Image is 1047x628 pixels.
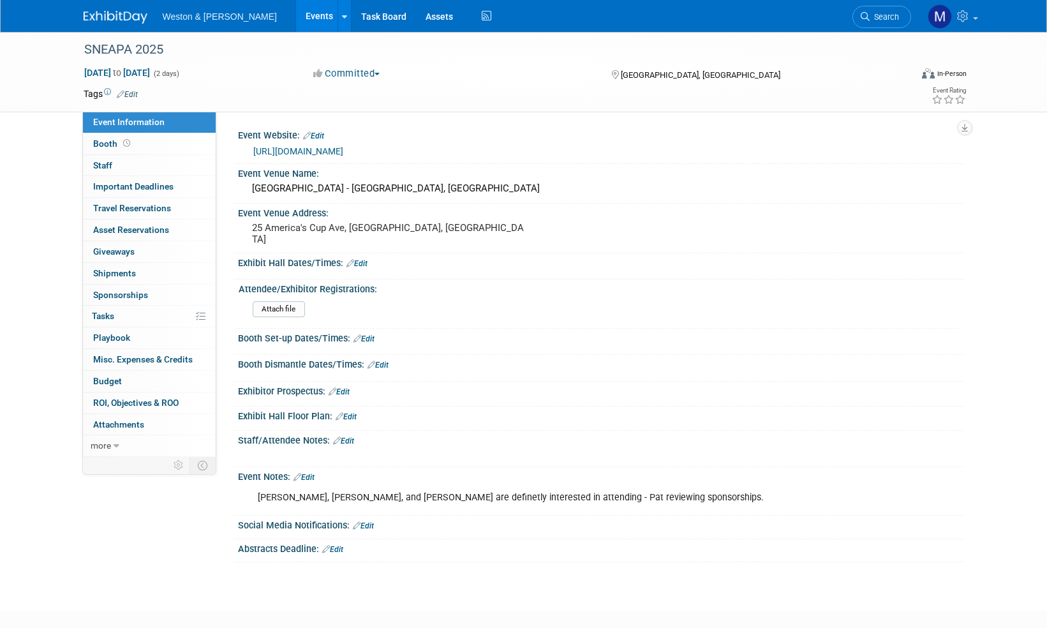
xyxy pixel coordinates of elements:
[93,138,133,149] span: Booth
[83,285,216,306] a: Sponsorships
[309,67,385,80] button: Committed
[83,220,216,241] a: Asset Reservations
[93,203,171,213] span: Travel Reservations
[84,87,138,100] td: Tags
[238,431,964,447] div: Staff/Attendee Notes:
[83,435,216,456] a: more
[238,539,964,556] div: Abstracts Deadline:
[83,198,216,219] a: Travel Reservations
[249,485,824,511] div: [PERSON_NAME], [PERSON_NAME], and [PERSON_NAME] are definetly interested in attending - Pat revie...
[238,253,964,270] div: Exhibit Hall Dates/Times:
[353,334,375,343] a: Edit
[238,329,964,345] div: Booth Set-up Dates/Times:
[333,437,354,445] a: Edit
[83,176,216,197] a: Important Deadlines
[163,11,277,22] span: Weston & [PERSON_NAME]
[93,117,165,127] span: Event Information
[353,521,374,530] a: Edit
[83,241,216,262] a: Giveaways
[329,387,350,396] a: Edit
[852,6,911,28] a: Search
[83,414,216,435] a: Attachments
[83,155,216,176] a: Staff
[93,225,169,235] span: Asset Reservations
[303,131,324,140] a: Edit
[93,398,179,408] span: ROI, Objectives & ROO
[238,516,964,532] div: Social Media Notifications:
[336,412,357,421] a: Edit
[239,280,958,295] div: Attendee/Exhibitor Registrations:
[238,126,964,142] div: Event Website:
[83,133,216,154] a: Booth
[83,392,216,414] a: ROI, Objectives & ROO
[93,290,148,300] span: Sponsorships
[91,440,111,451] span: more
[937,69,967,78] div: In-Person
[870,12,899,22] span: Search
[93,376,122,386] span: Budget
[238,164,964,180] div: Event Venue Name:
[83,349,216,370] a: Misc. Expenses & Credits
[932,87,966,94] div: Event Rating
[83,263,216,284] a: Shipments
[253,146,343,156] a: [URL][DOMAIN_NAME]
[93,419,144,430] span: Attachments
[293,473,315,482] a: Edit
[152,70,179,78] span: (2 days)
[621,70,780,80] span: [GEOGRAPHIC_DATA], [GEOGRAPHIC_DATA]
[252,222,526,245] pre: 25 America's Cup Ave, [GEOGRAPHIC_DATA], [GEOGRAPHIC_DATA]
[836,66,967,86] div: Event Format
[189,457,216,474] td: Toggle Event Tabs
[928,4,952,29] img: Mary Ann Trujillo
[83,371,216,392] a: Budget
[93,333,130,343] span: Playbook
[83,327,216,348] a: Playbook
[238,407,964,423] div: Exhibit Hall Floor Plan:
[92,311,114,321] span: Tasks
[111,68,123,78] span: to
[84,67,151,78] span: [DATE] [DATE]
[168,457,190,474] td: Personalize Event Tab Strip
[238,355,964,371] div: Booth Dismantle Dates/Times:
[248,179,954,198] div: [GEOGRAPHIC_DATA] - [GEOGRAPHIC_DATA], [GEOGRAPHIC_DATA]
[80,38,892,61] div: SNEAPA 2025
[93,160,112,170] span: Staff
[322,545,343,554] a: Edit
[238,204,964,220] div: Event Venue Address:
[84,11,147,24] img: ExhibitDay
[346,259,368,268] a: Edit
[93,268,136,278] span: Shipments
[238,382,964,398] div: Exhibitor Prospectus:
[83,306,216,327] a: Tasks
[83,112,216,133] a: Event Information
[922,68,935,78] img: Format-Inperson.png
[93,246,135,257] span: Giveaways
[238,467,964,484] div: Event Notes:
[368,361,389,370] a: Edit
[117,90,138,99] a: Edit
[121,138,133,148] span: Booth not reserved yet
[93,354,193,364] span: Misc. Expenses & Credits
[93,181,174,191] span: Important Deadlines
